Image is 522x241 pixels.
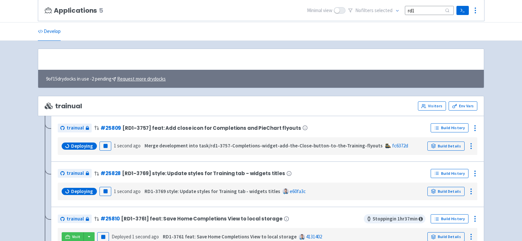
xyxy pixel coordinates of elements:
strong: RD1-3769 style: Update styles for Training tab - widgets titles [145,188,280,194]
a: e60fa3c [290,188,306,194]
a: #25828 [100,170,121,177]
span: trainual [45,102,82,110]
a: Build History [431,214,468,223]
a: trainual [58,215,92,223]
span: Deploying [71,143,93,149]
span: selected [375,7,392,13]
a: Build History [431,123,468,132]
span: [RD1-3769] style: Update styles for Training tab - widgets titles [122,171,285,176]
a: trainual [58,124,92,132]
button: Pause [100,142,111,151]
span: trainual [67,215,84,223]
a: #25809 [100,125,121,131]
a: trainual [58,169,92,178]
a: Build History [431,169,468,178]
span: Deploying [71,188,93,195]
h3: Applications [45,7,103,14]
span: [RD1-3761] feat: Save Home Completions View to local storage [121,216,282,221]
strong: Merge development into task/rd1-3757-Completions-widget-add-the-Close-button-to-the-Training-flyouts [145,143,383,149]
a: Build Details [427,142,465,151]
span: 9 of 15 drydocks in use - 2 pending [46,75,166,83]
span: Visit [72,234,81,239]
span: Deployed [112,233,159,240]
span: No filter s [355,7,392,14]
time: 1 second ago [114,143,141,149]
a: Visitors [418,101,446,111]
span: [RD1-3757] feat: Add close icon for Completions and PieChart flyouts [122,125,301,131]
span: Stopping in 1 hr 37 min [364,214,425,223]
a: 4131402 [306,233,322,240]
time: 1 second ago [114,188,141,194]
span: Minimal view [307,7,332,14]
span: trainual [67,170,84,177]
input: Search... [405,6,454,15]
a: Terminal [456,6,468,15]
a: Env Vars [449,101,477,111]
time: 1 second ago [132,233,159,240]
strong: RD1-3761 feat: Save Home Completions View to local storage [163,233,297,240]
a: Build Details [427,187,465,196]
button: Pause [100,187,111,196]
a: #25810 [100,215,120,222]
span: 5 [99,7,103,14]
u: Request more drydocks [117,76,166,82]
span: trainual [67,124,84,132]
a: Develop [38,23,61,41]
a: fc6372d [392,143,408,149]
